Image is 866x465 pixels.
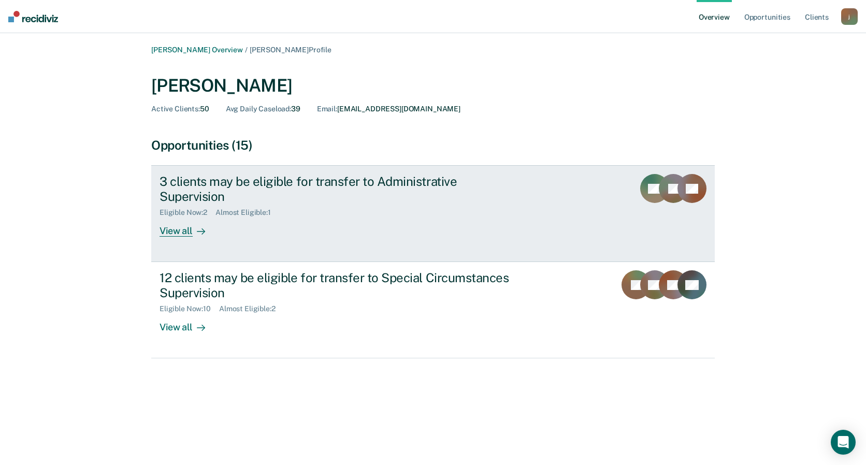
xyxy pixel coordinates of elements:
div: 12 clients may be eligible for transfer to Special Circumstances Supervision [160,270,523,300]
span: / [243,46,250,54]
div: Almost Eligible : 1 [215,208,279,217]
div: 3 clients may be eligible for transfer to Administrative Supervision [160,174,523,204]
a: [PERSON_NAME] Overview [151,46,243,54]
div: Open Intercom Messenger [831,430,856,455]
div: Opportunities (15) [151,138,715,153]
a: 3 clients may be eligible for transfer to Administrative SupervisionEligible Now:2Almost Eligible... [151,165,715,262]
div: View all [160,313,218,333]
span: Active Clients : [151,105,200,113]
div: [EMAIL_ADDRESS][DOMAIN_NAME] [317,105,460,113]
span: [PERSON_NAME] Profile [250,46,331,54]
button: j [841,8,858,25]
div: Eligible Now : 10 [160,304,219,313]
div: 50 [151,105,209,113]
span: Email : [317,105,337,113]
div: Almost Eligible : 2 [219,304,284,313]
div: [PERSON_NAME] [151,75,715,96]
div: View all [160,217,218,237]
div: 39 [226,105,300,113]
img: Recidiviz [8,11,58,22]
div: Eligible Now : 2 [160,208,215,217]
span: Avg Daily Caseload : [226,105,291,113]
a: 12 clients may be eligible for transfer to Special Circumstances SupervisionEligible Now:10Almost... [151,262,715,358]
